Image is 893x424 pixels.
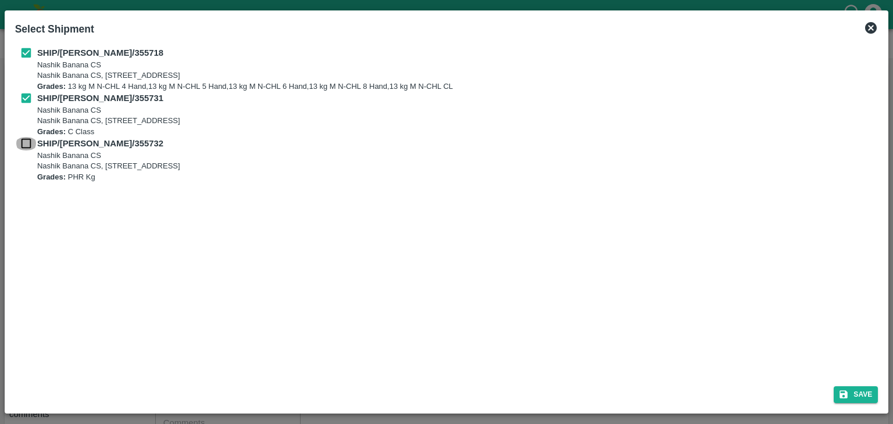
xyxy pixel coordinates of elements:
b: Grades: [37,82,66,91]
p: Nashik Banana CS, [STREET_ADDRESS] [37,116,180,127]
b: SHIP/[PERSON_NAME]/355731 [37,94,163,103]
b: Select Shipment [15,23,94,35]
button: Save [834,386,878,403]
b: Grades: [37,127,66,136]
p: Nashik Banana CS [37,150,180,161]
p: Nashik Banana CS, [STREET_ADDRESS] [37,70,453,81]
b: SHIP/[PERSON_NAME]/355732 [37,139,163,148]
p: Nashik Banana CS [37,60,453,71]
p: 13 kg M N-CHL 4 Hand,13 kg M N-CHL 5 Hand,13 kg M N-CHL 6 Hand,13 kg M N-CHL 8 Hand,13 kg M N-CHL CL [37,81,453,92]
p: PHR Kg [37,172,180,183]
p: Nashik Banana CS [37,105,180,116]
p: Nashik Banana CS, [STREET_ADDRESS] [37,161,180,172]
b: SHIP/[PERSON_NAME]/355718 [37,48,163,58]
b: Grades: [37,173,66,181]
p: C Class [37,127,180,138]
